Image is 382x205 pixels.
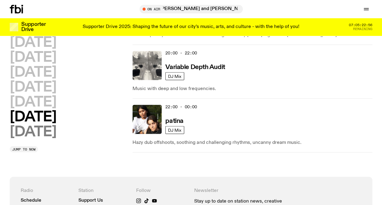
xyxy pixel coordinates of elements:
[10,65,56,79] button: [DATE]
[139,5,243,13] button: On Airdot.zip with [PERSON_NAME], [PERSON_NAME] and [PERSON_NAME]
[136,188,188,193] h4: Follow
[78,188,130,193] h4: Station
[10,50,56,64] button: [DATE]
[10,36,56,49] button: [DATE]
[194,188,304,193] h4: Newsletter
[132,85,372,92] p: Music with deep and low frequencies.
[165,126,184,134] a: DJ Mix
[10,80,56,94] button: [DATE]
[168,74,181,78] span: DJ Mix
[132,139,372,146] p: Hazy dub offshoots, soothing and challenging rhythms, uncanny dream music.
[353,27,372,31] span: Remaining
[21,198,41,203] a: Schedule
[165,63,225,70] a: Variable Depth Audit
[10,95,56,109] button: [DATE]
[10,110,56,124] button: [DATE]
[165,72,184,80] a: DJ Mix
[132,51,162,80] img: A black and white Rorschach
[165,64,225,70] h3: Variable Depth Audit
[10,146,38,152] button: Jump to now
[12,147,36,151] span: Jump to now
[349,23,372,27] span: 07:05:22:56
[168,128,181,132] span: DJ Mix
[83,24,299,30] p: Supporter Drive 2025: Shaping the future of our city’s music, arts, and culture - with the help o...
[165,116,183,124] a: patina
[21,22,46,32] h3: Supporter Drive
[10,125,56,139] button: [DATE]
[21,188,72,193] h4: Radio
[78,198,103,203] a: Support Us
[165,104,197,109] span: 22:00 - 00:00
[165,50,197,56] span: 20:00 - 22:00
[165,118,183,124] h3: patina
